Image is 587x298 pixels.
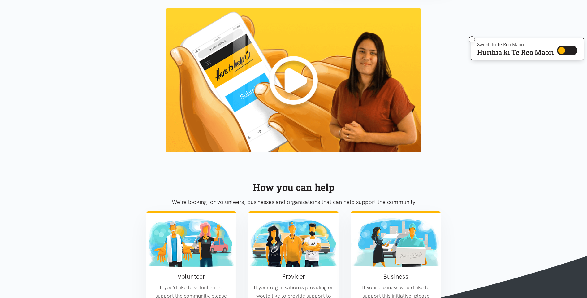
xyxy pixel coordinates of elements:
img: Here to help u introduction video [166,8,421,152]
h3: Provider [253,272,334,281]
h3: Business [356,272,436,281]
p: Hurihia ki Te Reo Māori [477,50,554,55]
p: We're looking for volunteers, businesses and organisations that can help support the community [146,197,441,207]
div: How you can help [146,180,441,195]
h3: Volunteer [151,272,231,281]
p: Switch to Te Reo Māori [477,43,554,46]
